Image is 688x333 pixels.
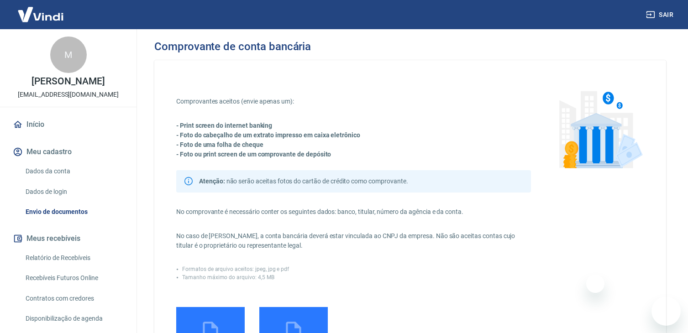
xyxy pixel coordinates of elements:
[644,6,677,23] button: Sair
[11,114,126,135] a: Início
[182,273,274,281] p: Tamanho máximo do arquivo: 4,5 MB
[154,40,311,53] h3: Comprovante de conta bancária
[22,309,126,328] a: Disponibilização de agenda
[32,77,105,86] p: [PERSON_NAME]
[176,207,531,217] p: No comprovante é necessário conter os seguintes dados: banco, titular, número da agência e da conta.
[176,97,531,106] p: Comprovantes aceitos (envie apenas um):
[22,203,126,221] a: Envio de documentos
[182,265,289,273] p: Formatos de arquivo aceitos: jpeg, jpg e pdf
[22,182,126,201] a: Dados de login
[199,177,226,185] span: Atenção:
[22,269,126,287] a: Recebíveis Futuros Online
[18,90,119,99] p: [EMAIL_ADDRESS][DOMAIN_NAME]
[50,36,87,73] div: M
[22,162,126,181] a: Dados da conta
[176,131,360,139] strong: - Foto do cabeçalho de um extrato impresso em caixa eletrônico
[176,141,263,148] strong: - Foto de uma folha de cheque
[176,151,331,158] strong: - Foto ou print screen de um comprovante de depósito
[176,122,272,129] strong: - Print screen do internet banking
[11,229,126,249] button: Meus recebíveis
[651,297,681,326] iframe: Botão para abrir a janela de mensagens
[11,0,70,28] img: Vindi
[199,177,408,186] p: não serão aceitas fotos do cartão de crédito como comprovante.
[22,289,126,308] a: Contratos com credores
[11,142,126,162] button: Meu cadastro
[586,275,604,293] iframe: Fechar mensagem
[22,249,126,267] a: Relatório de Recebíveis
[176,231,531,250] p: No caso de [PERSON_NAME], a conta bancária deverá estar vinculada ao CNPJ da empresa. Não são ace...
[553,82,644,173] img: foto-bank.95985f06fdf5fd3f43e2.png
